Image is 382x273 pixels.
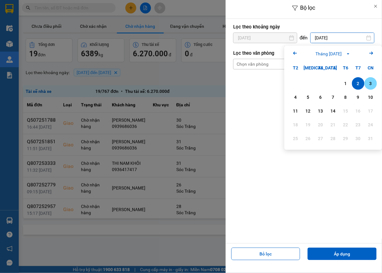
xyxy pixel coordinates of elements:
div: Not available. Thứ Sáu, tháng 08 22 2025. [339,119,352,131]
div: 3 [366,80,375,87]
div: 22 [341,121,350,129]
div: Not available. Thứ Bảy, tháng 08 30 2025. [352,132,364,145]
label: Lọc theo văn phòng [233,50,374,56]
div: 27 [316,135,325,142]
div: T5 [327,62,339,74]
div: 8 [341,94,350,101]
div: Not available. Thứ Năm, tháng 08 21 2025. [327,119,339,131]
div: Not available. Chủ Nhật, tháng 08 24 2025. [364,119,377,131]
div: Not available. Thứ Tư, tháng 08 27 2025. [314,132,327,145]
div: Choose Chủ Nhật, tháng 08 3 2025. It's available. [364,77,377,90]
div: Choose Thứ Bảy, tháng 08 9 2025. It's available. [352,91,364,104]
svg: Arrow Left [291,49,299,57]
div: Choose Thứ Hai, tháng 08 11 2025. It's available. [289,105,302,117]
label: Lọc theo khoảng ngày [233,24,374,30]
div: Not available. Thứ Ba, tháng 08 19 2025. [302,119,314,131]
div: 14 [329,107,338,115]
button: Tháng [DATE] [314,50,353,57]
div: Choose Thứ Hai, tháng 08 4 2025. It's available. [289,91,302,104]
div: Not available. Thứ Tư, tháng 08 20 2025. [314,119,327,131]
div: 20 [316,121,325,129]
div: Not available. Thứ Sáu, tháng 08 15 2025. [339,105,352,117]
div: Chọn văn phòng [237,61,269,67]
div: T4 [314,62,327,74]
div: Choose Thứ Tư, tháng 08 6 2025. It's available. [314,91,327,104]
button: Next month. [368,49,375,58]
div: 25 [291,135,300,142]
div: 13 [316,107,325,115]
div: Choose Thứ Năm, tháng 08 14 2025. It's available. [327,105,339,117]
svg: Arrow Right [368,49,375,57]
button: Bỏ lọc [231,248,300,260]
button: Previous month. [291,49,299,58]
div: 18 [291,121,300,129]
div: 7 [329,94,338,101]
div: Calendar. [284,46,382,150]
div: 28 [329,135,338,142]
div: Choose Chủ Nhật, tháng 08 10 2025. It's available. [364,91,377,104]
div: 12 [304,107,313,115]
div: 5 [304,94,313,101]
div: T6 [339,62,352,74]
div: Choose Thứ Sáu, tháng 08 1 2025. It's available. [339,77,352,90]
div: Choose Thứ Năm, tháng 08 7 2025. It's available. [327,91,339,104]
div: Not available. Thứ Hai, tháng 08 25 2025. [289,132,302,145]
div: Not available. Thứ Năm, tháng 08 28 2025. [327,132,339,145]
div: T7 [352,62,364,74]
div: 19 [304,121,313,129]
div: 6 [316,94,325,101]
div: Not available. Thứ Bảy, tháng 08 16 2025. [352,105,364,117]
div: Choose Thứ Ba, tháng 08 12 2025. It's available. [302,105,314,117]
input: Select a date. [311,33,374,43]
div: CN [364,62,377,74]
div: 21 [329,121,338,129]
div: [MEDICAL_DATA] [302,62,314,74]
div: 11 [291,107,300,115]
div: T2 [289,62,302,74]
div: Not available. Thứ Sáu, tháng 08 29 2025. [339,132,352,145]
div: Choose Thứ Sáu, tháng 08 8 2025. It's available. [339,91,352,104]
div: 9 [354,94,363,101]
div: 4 [291,94,300,101]
div: 10 [366,94,375,101]
div: Not available. Thứ Hai, tháng 08 18 2025. [289,119,302,131]
input: Select a date. [234,33,297,43]
div: 2 [354,80,363,87]
div: 15 [341,107,350,115]
div: 16 [354,107,363,115]
div: 26 [304,135,313,142]
div: Not available. Thứ Ba, tháng 08 26 2025. [302,132,314,145]
div: 31 [366,135,375,142]
div: Not available. Chủ Nhật, tháng 08 17 2025. [364,105,377,117]
div: Not available. Chủ Nhật, tháng 08 31 2025. [364,132,377,145]
div: 1 [341,80,350,87]
div: 24 [366,121,375,129]
div: 30 [354,135,363,142]
div: 29 [341,135,350,142]
span: Bộ lọc [300,4,315,11]
div: Not available. Thứ Bảy, tháng 08 23 2025. [352,119,364,131]
div: đến [297,35,310,41]
div: 23 [354,121,363,129]
div: Choose Thứ Ba, tháng 08 5 2025. It's available. [302,91,314,104]
div: 17 [366,107,375,115]
div: Choose Thứ Tư, tháng 08 13 2025. It's available. [314,105,327,117]
div: Selected. Thứ Bảy, tháng 08 2 2025. It's available. [352,77,364,90]
button: Áp dụng [308,248,377,260]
